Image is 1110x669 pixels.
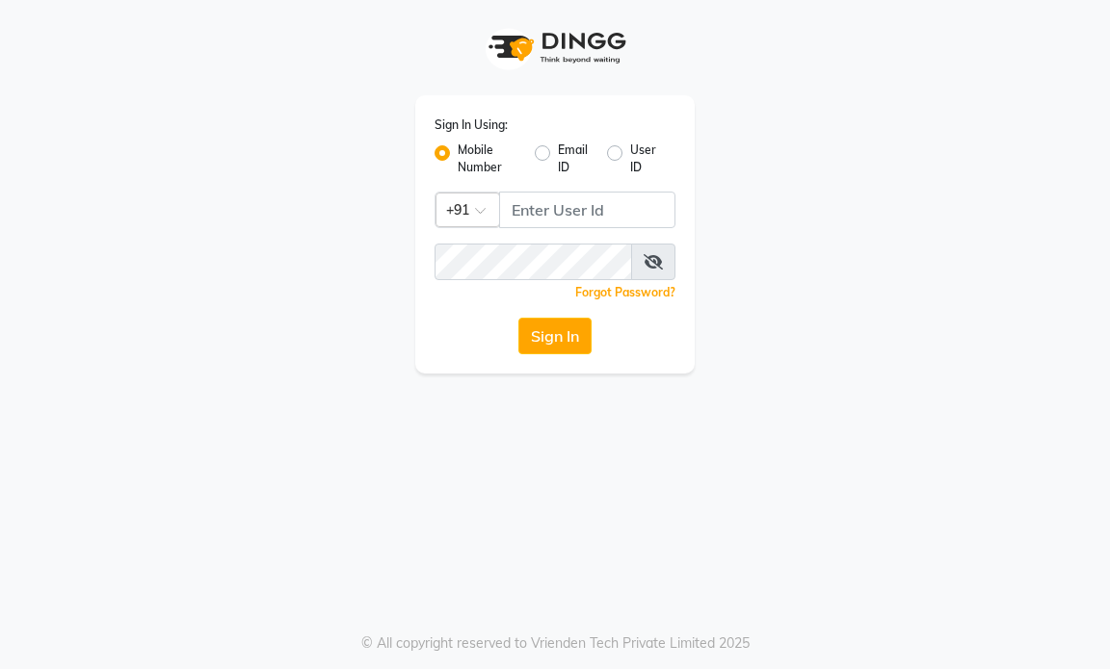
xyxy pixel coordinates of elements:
label: User ID [630,142,660,176]
a: Forgot Password? [575,285,675,299]
label: Sign In Using: [435,116,508,134]
input: Username [435,244,632,280]
button: Sign In [518,318,592,354]
input: Username [499,192,675,228]
label: Email ID [558,142,591,176]
label: Mobile Number [458,142,519,176]
img: logo1.svg [478,19,632,76]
